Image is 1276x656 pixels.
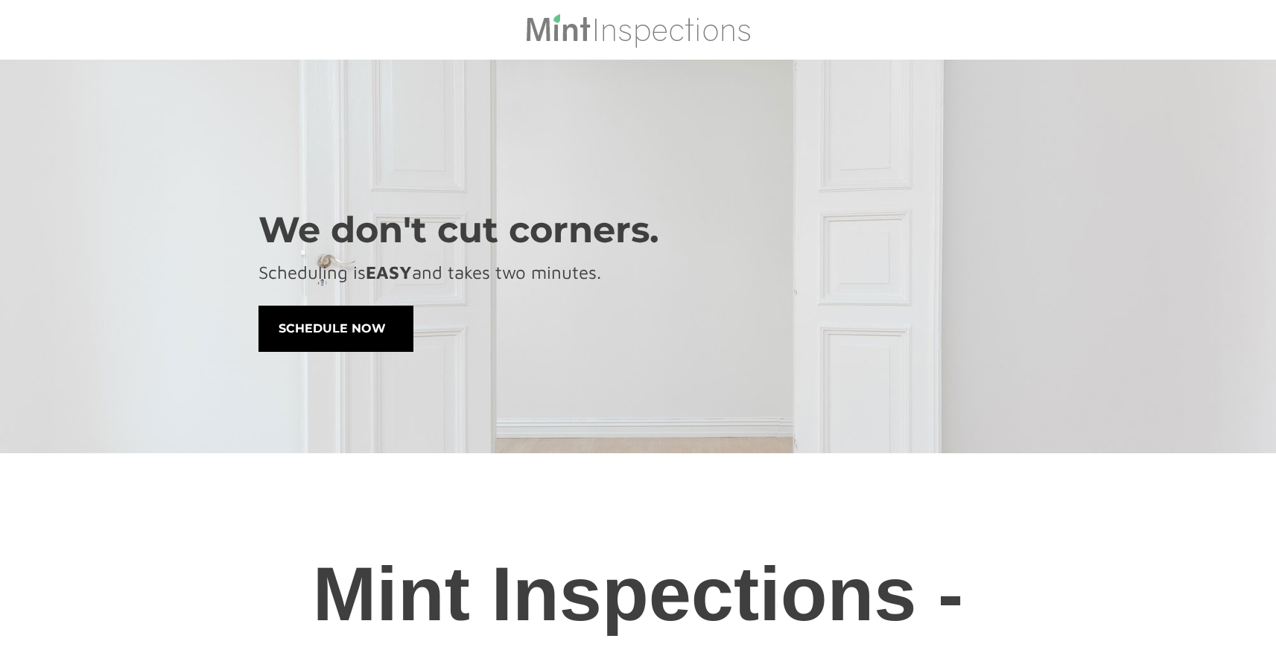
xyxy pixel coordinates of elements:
[259,306,413,351] span: schedule now
[258,306,413,352] a: schedule now
[258,262,601,283] font: Scheduling is and takes two minutes.
[366,262,412,283] strong: EASY
[258,208,659,251] font: We don't cut corners.
[524,12,752,48] img: Mint Inspections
